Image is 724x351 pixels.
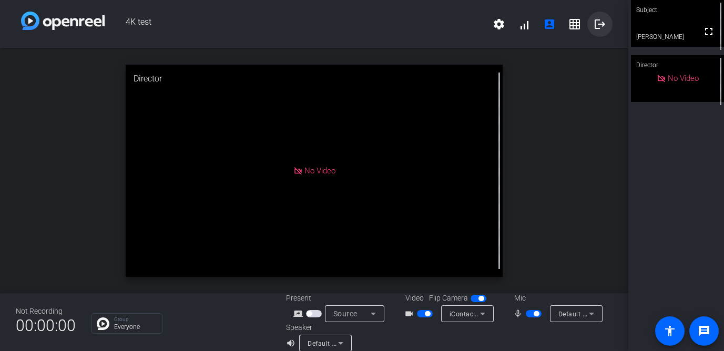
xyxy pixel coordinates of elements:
[21,12,105,30] img: white-gradient.svg
[404,307,417,320] mat-icon: videocam_outline
[594,18,606,30] mat-icon: logout
[668,74,699,83] span: No Video
[333,309,358,318] span: Source
[513,307,526,320] mat-icon: mic_none
[16,306,76,317] div: Not Recording
[114,324,157,330] p: Everyone
[286,322,349,333] div: Speaker
[450,309,552,318] span: iContact Camera Pro (1bcf:2d3e)
[97,317,109,330] img: Chat Icon
[105,12,486,37] span: 4K test
[504,293,609,304] div: Mic
[308,339,432,347] span: Default - MacBook Air Speakers (Built-in)
[702,25,715,38] mat-icon: fullscreen
[664,325,676,337] mat-icon: accessibility
[304,166,335,175] span: No Video
[286,293,391,304] div: Present
[293,307,306,320] mat-icon: screen_share_outline
[114,317,157,322] p: Group
[126,65,503,93] div: Director
[543,18,556,30] mat-icon: account_box
[493,18,505,30] mat-icon: settings
[558,309,691,318] span: Default - MacBook Air Microphone (Built-in)
[286,337,299,349] mat-icon: volume_up
[405,293,424,304] span: Video
[631,55,724,75] div: Director
[429,293,468,304] span: Flip Camera
[698,325,710,337] mat-icon: message
[16,313,76,338] span: 00:00:00
[512,12,537,37] button: signal_cellular_alt
[568,18,581,30] mat-icon: grid_on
